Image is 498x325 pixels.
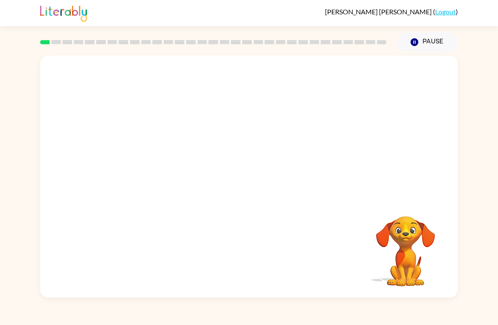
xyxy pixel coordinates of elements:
a: Logout [435,8,456,16]
button: Pause [397,32,458,52]
span: [PERSON_NAME] [PERSON_NAME] [325,8,433,16]
video: Your browser must support playing .mp4 files to use Literably. Please try using another browser. [363,203,448,287]
div: ( ) [325,8,458,16]
img: Literably [40,3,87,22]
